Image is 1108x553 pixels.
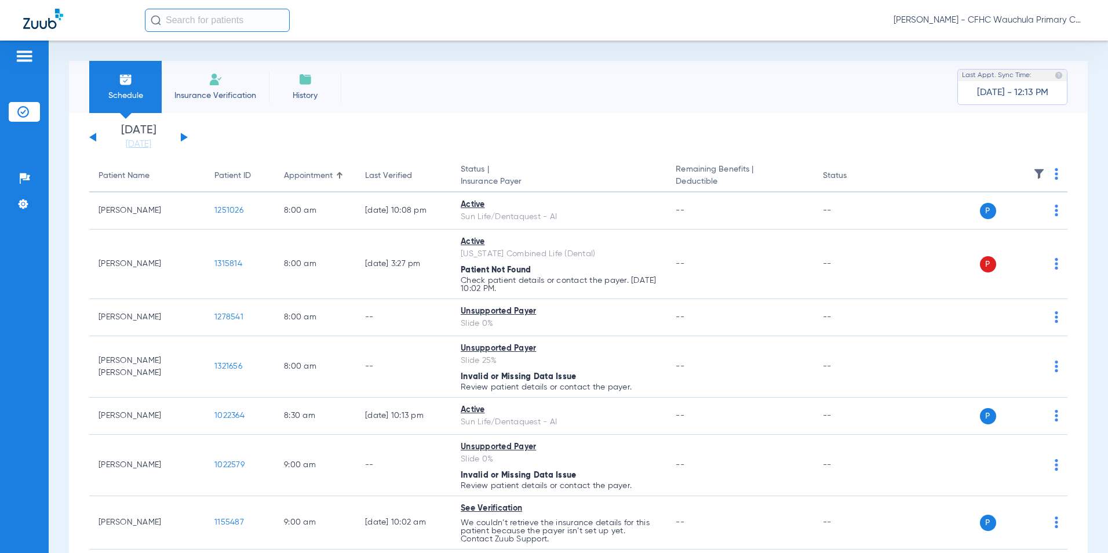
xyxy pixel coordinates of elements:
span: 1022364 [214,412,245,420]
img: group-dot-blue.svg [1055,459,1058,471]
td: -- [814,435,892,496]
td: 9:00 AM [275,496,356,550]
div: Active [461,236,657,248]
th: Status | [451,160,666,192]
span: -- [676,461,684,469]
td: 8:00 AM [275,336,356,398]
td: [DATE] 10:08 PM [356,192,451,230]
span: 1278541 [214,313,243,321]
p: We couldn’t retrieve the insurance details for this patient because the payer isn’t set up yet. C... [461,519,657,543]
li: [DATE] [104,125,173,150]
td: [DATE] 3:27 PM [356,230,451,299]
img: group-dot-blue.svg [1055,205,1058,216]
div: Last Verified [365,170,442,182]
div: Unsupported Payer [461,441,657,453]
td: 8:00 AM [275,192,356,230]
td: -- [814,192,892,230]
span: P [980,203,996,219]
img: Manual Insurance Verification [209,72,223,86]
img: Schedule [119,72,133,86]
img: group-dot-blue.svg [1055,258,1058,270]
td: -- [814,496,892,550]
div: See Verification [461,503,657,515]
th: Status [814,160,892,192]
span: P [980,408,996,424]
iframe: Chat Widget [1050,497,1108,553]
span: 1251026 [214,206,243,214]
div: Active [461,199,657,211]
img: group-dot-blue.svg [1055,311,1058,323]
span: Patient Not Found [461,266,531,274]
td: [PERSON_NAME] [89,435,205,496]
div: Patient ID [214,170,251,182]
span: Deductible [676,176,804,188]
td: [PERSON_NAME] [89,496,205,550]
span: -- [676,206,684,214]
td: 8:30 AM [275,398,356,435]
span: Insurance Verification [170,90,260,101]
p: Check patient details or contact the payer. [DATE] 10:02 PM. [461,276,657,293]
div: Unsupported Payer [461,343,657,355]
img: Zuub Logo [23,9,63,29]
span: Last Appt. Sync Time: [962,70,1032,81]
td: [PERSON_NAME] [89,299,205,336]
td: -- [814,299,892,336]
span: -- [676,313,684,321]
td: 9:00 AM [275,435,356,496]
span: 1315814 [214,260,242,268]
span: 1155487 [214,518,244,526]
span: History [278,90,333,101]
div: Slide 0% [461,318,657,330]
img: hamburger-icon [15,49,34,63]
td: -- [356,336,451,398]
div: Appointment [284,170,347,182]
div: Slide 25% [461,355,657,367]
span: -- [676,518,684,526]
div: Active [461,404,657,416]
img: last sync help info [1055,71,1063,79]
div: Patient Name [99,170,150,182]
img: Search Icon [151,15,161,26]
img: group-dot-blue.svg [1055,168,1058,180]
img: History [298,72,312,86]
div: Patient Name [99,170,196,182]
td: [PERSON_NAME] [89,230,205,299]
span: P [980,515,996,531]
div: Appointment [284,170,333,182]
span: [PERSON_NAME] - CFHC Wauchula Primary Care Dental [894,14,1085,26]
div: Patient ID [214,170,265,182]
td: [DATE] 10:02 AM [356,496,451,550]
th: Remaining Benefits | [666,160,813,192]
span: Schedule [98,90,153,101]
div: Unsupported Payer [461,305,657,318]
td: -- [814,336,892,398]
span: Invalid or Missing Data Issue [461,373,576,381]
td: [PERSON_NAME] [PERSON_NAME] [89,336,205,398]
span: Insurance Payer [461,176,657,188]
span: -- [676,362,684,370]
span: P [980,256,996,272]
span: Invalid or Missing Data Issue [461,471,576,479]
img: group-dot-blue.svg [1055,410,1058,421]
td: [PERSON_NAME] [89,398,205,435]
span: 1321656 [214,362,242,370]
td: -- [356,435,451,496]
span: 1022579 [214,461,245,469]
td: -- [814,398,892,435]
input: Search for patients [145,9,290,32]
div: Sun Life/Dentaquest - AI [461,211,657,223]
span: -- [676,260,684,268]
img: filter.svg [1033,168,1045,180]
td: -- [814,230,892,299]
td: [DATE] 10:13 PM [356,398,451,435]
div: Slide 0% [461,453,657,465]
td: -- [356,299,451,336]
td: [PERSON_NAME] [89,192,205,230]
div: Sun Life/Dentaquest - AI [461,416,657,428]
a: [DATE] [104,139,173,150]
div: [US_STATE] Combined Life (Dental) [461,248,657,260]
span: [DATE] - 12:13 PM [977,87,1048,99]
td: 8:00 AM [275,299,356,336]
p: Review patient details or contact the payer. [461,482,657,490]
